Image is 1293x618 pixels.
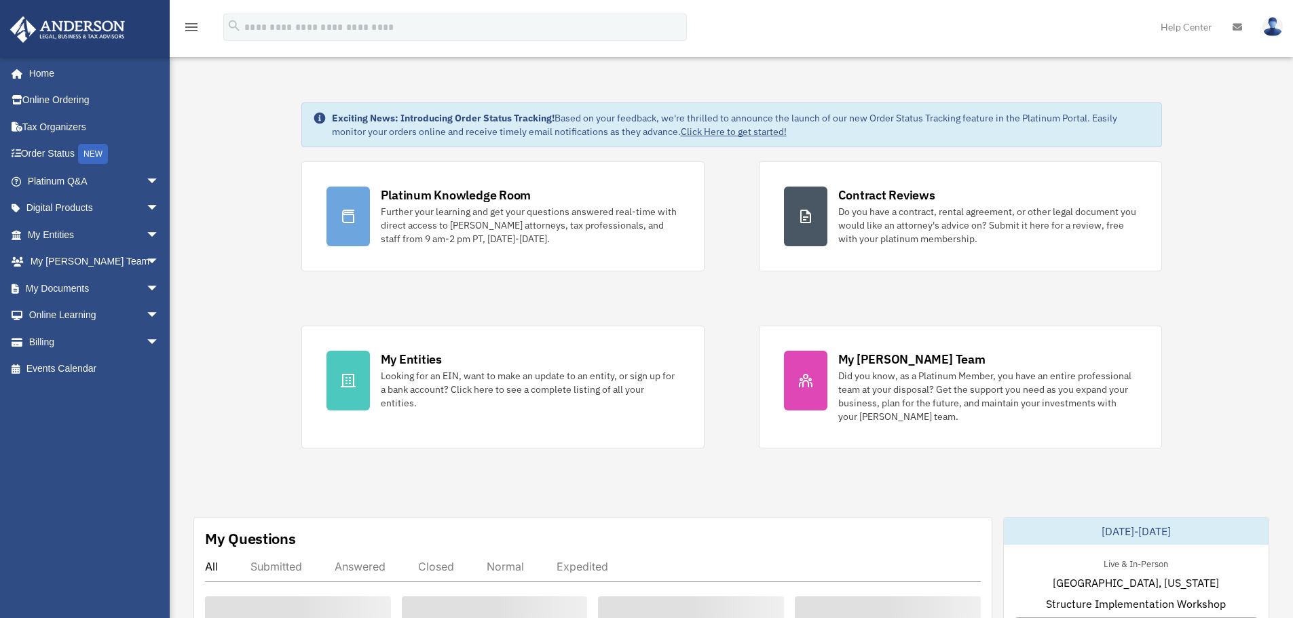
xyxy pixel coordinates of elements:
span: [GEOGRAPHIC_DATA], [US_STATE] [1053,575,1219,591]
div: Expedited [557,560,608,573]
div: Live & In-Person [1093,556,1179,570]
strong: Exciting News: Introducing Order Status Tracking! [332,112,555,124]
span: arrow_drop_down [146,328,173,356]
div: My Questions [205,528,296,549]
a: Tax Organizers [10,113,180,140]
a: My Documentsarrow_drop_down [10,275,180,302]
div: [DATE]-[DATE] [1004,518,1269,545]
a: menu [183,24,200,35]
a: Platinum Q&Aarrow_drop_down [10,168,180,195]
div: Contract Reviews [838,187,935,204]
span: arrow_drop_down [146,168,173,195]
div: Answered [335,560,386,573]
span: Structure Implementation Workshop [1046,596,1226,612]
a: Contract Reviews Do you have a contract, rental agreement, or other legal document you would like... [759,161,1162,271]
i: menu [183,19,200,35]
div: Further your learning and get your questions answered real-time with direct access to [PERSON_NAM... [381,205,679,246]
a: My [PERSON_NAME] Teamarrow_drop_down [10,248,180,275]
span: arrow_drop_down [146,275,173,303]
a: Online Learningarrow_drop_down [10,302,180,329]
div: My Entities [381,351,442,368]
a: Events Calendar [10,355,180,383]
img: User Pic [1262,17,1283,37]
a: My Entities Looking for an EIN, want to make an update to an entity, or sign up for a bank accoun... [301,326,705,448]
a: Home [10,60,173,87]
div: Did you know, as a Platinum Member, you have an entire professional team at your disposal? Get th... [838,369,1137,423]
span: arrow_drop_down [146,248,173,276]
div: Based on your feedback, we're thrilled to announce the launch of our new Order Status Tracking fe... [332,111,1150,138]
span: arrow_drop_down [146,302,173,330]
a: Click Here to get started! [681,125,787,138]
div: Platinum Knowledge Room [381,187,531,204]
div: All [205,560,218,573]
a: Platinum Knowledge Room Further your learning and get your questions answered real-time with dire... [301,161,705,271]
div: Do you have a contract, rental agreement, or other legal document you would like an attorney's ad... [838,205,1137,246]
a: My [PERSON_NAME] Team Did you know, as a Platinum Member, you have an entire professional team at... [759,326,1162,448]
div: Looking for an EIN, want to make an update to an entity, or sign up for a bank account? Click her... [381,369,679,410]
div: Submitted [250,560,302,573]
a: Order StatusNEW [10,140,180,168]
a: My Entitiesarrow_drop_down [10,221,180,248]
span: arrow_drop_down [146,221,173,249]
a: Billingarrow_drop_down [10,328,180,355]
div: My [PERSON_NAME] Team [838,351,986,368]
a: Digital Productsarrow_drop_down [10,195,180,222]
div: Closed [418,560,454,573]
div: Normal [487,560,524,573]
i: search [227,18,242,33]
img: Anderson Advisors Platinum Portal [6,16,129,43]
div: NEW [78,144,108,164]
a: Online Ordering [10,87,180,114]
span: arrow_drop_down [146,195,173,223]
